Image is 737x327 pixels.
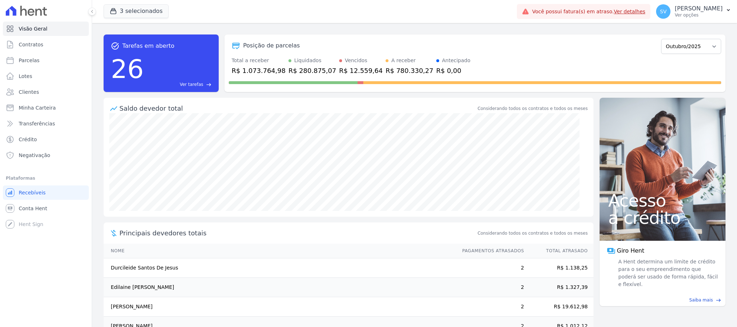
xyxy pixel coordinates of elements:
[104,4,169,18] button: 3 selecionados
[104,244,455,258] th: Nome
[524,258,593,278] td: R$ 1.138,25
[19,41,43,48] span: Contratos
[3,37,89,52] a: Contratos
[122,42,174,50] span: Tarefas em aberto
[478,105,588,112] div: Considerando todos os contratos e todos os meses
[6,174,86,183] div: Plataformas
[19,25,47,32] span: Visão Geral
[345,57,367,64] div: Vencidos
[608,209,717,226] span: a crédito
[339,66,383,75] div: R$ 12.559,64
[442,57,470,64] div: Antecipado
[386,66,433,75] div: R$ 780.330,27
[294,57,322,64] div: Liquidados
[104,297,455,317] td: [PERSON_NAME]
[455,278,524,297] td: 2
[3,201,89,216] a: Conta Hent
[3,69,89,83] a: Lotes
[104,258,455,278] td: Durcileide Santos De Jesus
[19,57,40,64] span: Parcelas
[3,148,89,162] a: Negativação
[111,42,119,50] span: task_alt
[455,244,524,258] th: Pagamentos Atrasados
[206,82,211,87] span: east
[650,1,737,22] button: SV [PERSON_NAME] Ver opções
[19,136,37,143] span: Crédito
[524,297,593,317] td: R$ 19.612,98
[180,81,203,88] span: Ver tarefas
[675,5,723,12] p: [PERSON_NAME]
[614,9,646,14] a: Ver detalhes
[604,297,721,303] a: Saiba mais east
[478,230,588,236] span: Considerando todos os contratos e todos os meses
[3,22,89,36] a: Visão Geral
[455,297,524,317] td: 2
[19,189,46,196] span: Recebíveis
[19,205,47,212] span: Conta Hent
[3,85,89,99] a: Clientes
[675,12,723,18] p: Ver opções
[3,116,89,131] a: Transferências
[19,152,50,159] span: Negativação
[716,298,721,303] span: east
[660,9,667,14] span: SV
[3,101,89,115] a: Minha Carteira
[617,247,644,255] span: Giro Hent
[689,297,713,303] span: Saiba mais
[3,132,89,147] a: Crédito
[111,50,144,88] div: 26
[243,41,300,50] div: Posição de parcelas
[288,66,336,75] div: R$ 280.875,07
[3,185,89,200] a: Recebíveis
[436,66,470,75] div: R$ 0,00
[532,8,645,15] span: Você possui fatura(s) em atraso.
[617,258,718,288] span: A Hent determina um limite de crédito para o seu empreendimento que poderá ser usado de forma ráp...
[232,57,286,64] div: Total a receber
[147,81,211,88] a: Ver tarefas east
[19,88,39,96] span: Clientes
[608,192,717,209] span: Acesso
[19,120,55,127] span: Transferências
[119,228,476,238] span: Principais devedores totais
[232,66,286,75] div: R$ 1.073.764,98
[524,244,593,258] th: Total Atrasado
[19,73,32,80] span: Lotes
[3,53,89,68] a: Parcelas
[19,104,56,111] span: Minha Carteira
[455,258,524,278] td: 2
[391,57,416,64] div: A receber
[104,278,455,297] td: Edilaine [PERSON_NAME]
[524,278,593,297] td: R$ 1.327,39
[119,103,476,113] div: Saldo devedor total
